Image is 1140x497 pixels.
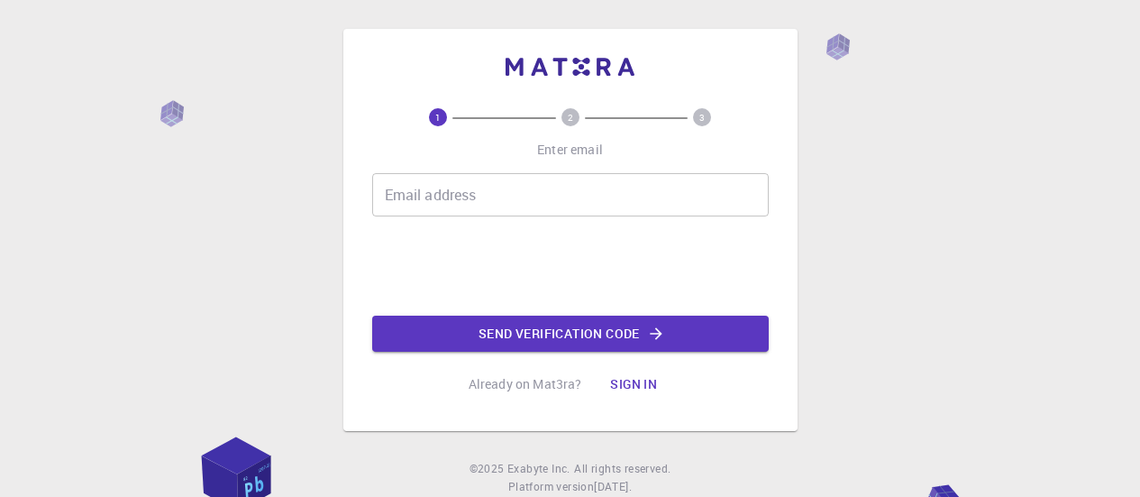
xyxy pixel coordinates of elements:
span: Exabyte Inc. [507,461,570,475]
p: Already on Mat3ra? [469,375,582,393]
text: 3 [699,111,705,124]
iframe: reCAPTCHA [433,231,707,301]
span: All rights reserved. [574,460,670,478]
text: 1 [435,111,441,124]
button: Sign in [596,366,671,402]
span: Platform version [508,478,594,496]
span: [DATE] . [594,479,632,493]
span: © 2025 [470,460,507,478]
text: 2 [568,111,573,124]
p: Enter email [537,141,603,159]
a: Exabyte Inc. [507,460,570,478]
button: Send verification code [372,316,769,352]
a: [DATE]. [594,478,632,496]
